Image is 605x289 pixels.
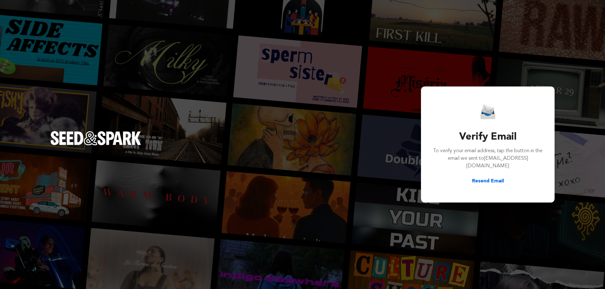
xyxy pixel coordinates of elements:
span: [EMAIL_ADDRESS][DOMAIN_NAME] [466,156,528,169]
p: To verify your email address, tap the button in the email we sent to [432,147,543,170]
h3: Verify Email [432,130,543,145]
button: Resend Email [472,177,504,185]
a: Seed&Spark Homepage [50,131,141,158]
img: Seed&Spark Logo [50,131,141,145]
img: Seed&Spark Email Icon [480,104,495,119]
